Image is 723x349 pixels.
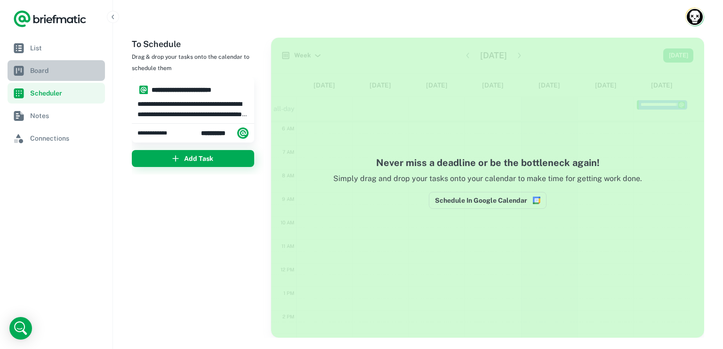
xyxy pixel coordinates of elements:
[8,60,105,81] a: Board
[9,317,32,340] div: Open Intercom Messenger
[30,43,101,53] span: List
[30,111,101,121] span: Notes
[132,54,249,71] span: Drag & drop your tasks onto the calendar to schedule them
[8,83,105,103] a: Scheduler
[30,88,101,98] span: Scheduler
[429,192,546,209] button: Connect to Google Calendar to reserve time in your schedule to complete this work
[8,128,105,149] a: Connections
[137,129,176,137] span: Sunday, Oct 12
[290,173,685,192] p: Simply drag and drop your tasks onto your calendar to make time for getting work done.
[132,38,264,51] h6: To Schedule
[8,105,105,126] a: Notes
[290,156,685,170] h4: Never miss a deadline or be the bottleneck again!
[30,133,101,143] span: Connections
[237,127,249,139] img: system.png
[139,86,148,94] img: system.png
[30,65,101,76] span: Board
[13,9,87,28] a: Logo
[201,124,249,143] div: Briefmatic
[8,38,105,58] a: List
[685,8,704,26] button: Account button
[687,9,703,25] img: Zorpantheon
[132,150,254,167] button: Add Task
